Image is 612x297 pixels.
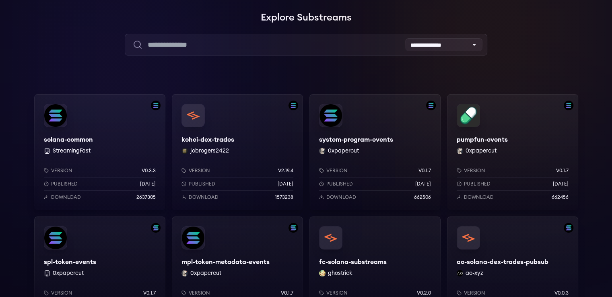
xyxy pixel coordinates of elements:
p: Download [51,194,81,200]
img: Filter by solana network [564,223,573,233]
p: v0.1.7 [143,290,156,296]
p: Version [189,167,210,174]
p: [DATE] [278,181,293,187]
p: v0.2.0 [417,290,431,296]
p: v0.1.7 [281,290,293,296]
p: Version [464,290,485,296]
p: Version [326,167,348,174]
h1: Explore Substreams [34,10,578,26]
p: Version [51,167,72,174]
p: Published [464,181,490,187]
button: 0xpapercut [190,269,221,277]
p: Version [51,290,72,296]
a: Filter by solana networkkohei-dex-tradeskohei-dex-tradesjobrogers2422 jobrogers2422Versionv2.19.4... [172,94,303,210]
p: Published [189,181,215,187]
img: Filter by solana network [151,223,161,233]
a: Filter by solana networkpumpfun-eventspumpfun-events0xpapercut 0xpapercutVersionv0.1.7Published[D... [447,94,578,210]
img: Filter by solana network [564,101,573,110]
p: Download [464,194,494,200]
img: Filter by solana network [426,101,436,110]
p: v0.0.3 [554,290,569,296]
p: 1573238 [275,194,293,200]
button: ghostrick [328,269,352,277]
p: Version [189,290,210,296]
p: Published [326,181,353,187]
p: 662456 [552,194,569,200]
button: jobrogers2422 [190,147,229,155]
p: Published [51,181,78,187]
p: v2.19.4 [278,167,293,174]
p: Version [326,290,348,296]
p: v0.1.7 [418,167,431,174]
button: 0xpapercut [53,269,84,277]
p: [DATE] [140,181,156,187]
p: Version [464,167,485,174]
button: StreamingFast [53,147,91,155]
p: v0.1.7 [556,167,569,174]
a: Filter by solana networksystem-program-eventssystem-program-events0xpapercut 0xpapercutVersionv0.... [309,94,441,210]
button: 0xpapercut [328,147,359,155]
a: Filter by solana networksolana-commonsolana-common StreamingFastVersionv0.3.3Published[DATE]Downl... [34,94,165,210]
img: Filter by solana network [288,223,298,233]
p: Download [326,194,356,200]
p: 662506 [414,194,431,200]
img: Filter by solana network [151,101,161,110]
button: ao-xyz [466,269,483,277]
p: 2637305 [136,194,156,200]
p: v0.3.3 [142,167,156,174]
p: Download [189,194,218,200]
img: Filter by solana network [288,101,298,110]
button: 0xpapercut [466,147,497,155]
p: [DATE] [553,181,569,187]
p: [DATE] [415,181,431,187]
